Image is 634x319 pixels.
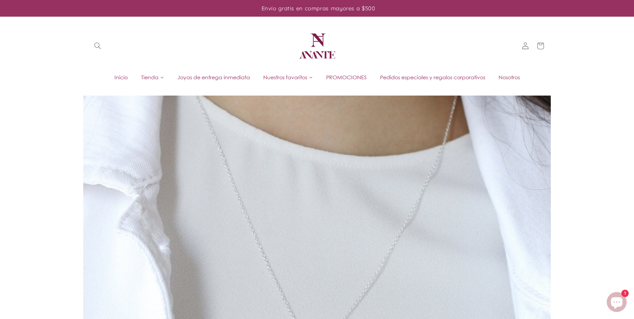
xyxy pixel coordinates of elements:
[295,23,340,69] a: Anante Joyería | Diseño mexicano
[134,72,171,82] a: Tienda
[108,72,134,82] a: Inicio
[492,72,527,82] a: Nosotros
[114,74,128,81] span: Inicio
[326,74,367,81] span: PROMOCIONES
[297,26,337,66] img: Anante Joyería | Diseño mexicano
[141,74,158,81] span: Tienda
[605,292,629,314] inbox-online-store-chat: Chat de la tienda online Shopify
[499,74,520,81] span: Nosotros
[177,74,250,81] span: Joyas de entrega inmediata
[373,72,492,82] a: Pedidos especiales y regalos corporativos
[171,72,257,82] a: Joyas de entrega inmediata
[380,74,485,81] span: Pedidos especiales y regalos corporativos
[263,74,307,81] span: Nuestros favoritos
[319,72,373,82] a: PROMOCIONES
[90,38,105,54] summary: Búsqueda
[257,72,319,82] a: Nuestros favoritos
[262,5,375,12] span: Envío gratis en compras mayores a $500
